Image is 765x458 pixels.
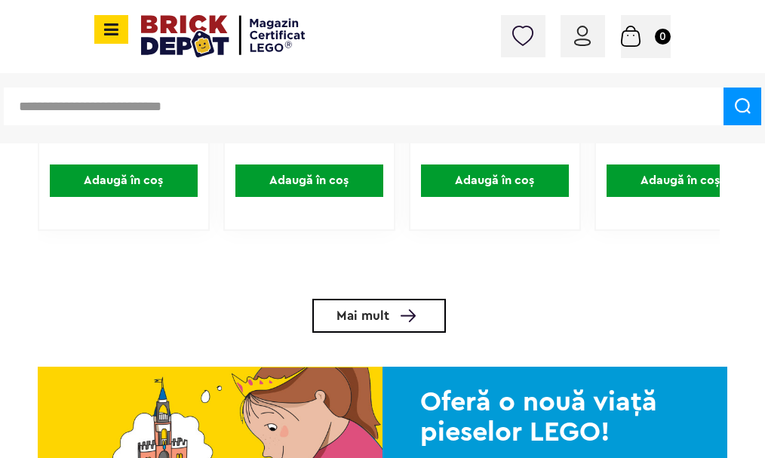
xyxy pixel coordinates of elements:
[39,164,208,197] a: Adaugă în coș
[50,164,198,197] span: Adaugă în coș
[655,29,671,45] small: 0
[225,164,394,197] a: Adaugă în coș
[401,309,416,322] img: Mai mult
[312,299,446,333] a: Mai mult
[607,164,754,197] span: Adaugă în coș
[420,387,690,447] h3: Oferă o nouă viață pieselor LEGO!
[235,164,383,197] span: Adaugă în coș
[596,164,765,197] a: Adaugă în coș
[410,164,579,197] a: Adaugă în coș
[421,164,569,197] span: Adaugă în coș
[336,309,389,322] span: Mai mult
